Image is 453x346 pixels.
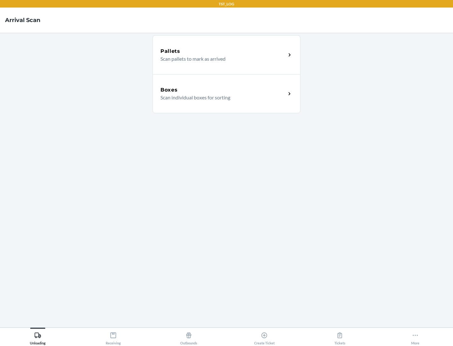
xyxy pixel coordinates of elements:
[160,55,281,63] p: Scan pallets to mark as arrived
[254,329,275,345] div: Create Ticket
[151,328,226,345] button: Outbounds
[411,329,419,345] div: More
[302,328,377,345] button: Tickets
[334,329,345,345] div: Tickets
[106,329,121,345] div: Receiving
[75,328,151,345] button: Receiving
[5,16,40,24] h4: Arrival Scan
[30,329,46,345] div: Unloading
[153,74,300,113] a: BoxesScan individual boxes for sorting
[160,47,180,55] h5: Pallets
[160,86,178,94] h5: Boxes
[377,328,453,345] button: More
[180,329,197,345] div: Outbounds
[219,1,234,7] p: TST_LOG
[226,328,302,345] button: Create Ticket
[153,35,300,74] a: PalletsScan pallets to mark as arrived
[160,94,281,101] p: Scan individual boxes for sorting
